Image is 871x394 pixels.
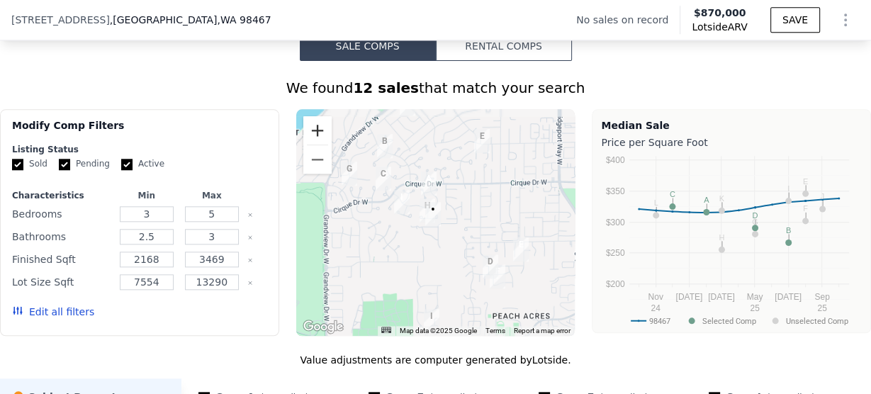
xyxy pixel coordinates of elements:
div: 8730 51st St W [420,198,435,223]
a: Report a map error [514,327,571,334]
text: Sep [815,291,831,301]
text: Selected Comp [702,316,756,325]
text: $350 [606,186,625,196]
div: 8024 58th St W [490,264,505,288]
text: 25 [751,303,760,313]
text: 25 [818,303,828,313]
span: Map data ©2025 Google [400,327,477,334]
span: $870,000 [694,7,746,18]
button: Rental Comps [436,31,572,61]
text: $300 [606,217,625,227]
button: Clear [247,235,253,240]
label: Pending [59,158,110,170]
text: D [753,211,758,220]
button: Zoom out [303,145,332,174]
div: Characteristics [12,190,111,201]
a: Open this area in Google Maps (opens a new window) [300,317,347,336]
text: B [786,226,791,235]
span: , WA 98467 [217,14,271,26]
div: 4902 88th Ave W [421,171,437,196]
button: Clear [247,280,253,286]
text: J [821,192,825,201]
div: Min [117,190,176,201]
text: [DATE] [775,291,802,301]
div: Lot Size Sqft [12,272,111,292]
button: SAVE [770,7,820,33]
div: Finished Sqft [12,249,111,269]
div: Max [182,190,242,201]
strong: 12 sales [353,79,419,96]
div: Modify Comp Filters [12,118,267,144]
div: Bedrooms [12,204,111,224]
label: Sold [12,158,47,170]
button: Keyboard shortcuts [381,327,391,333]
button: Show Options [831,6,860,34]
div: 9632 49th St W [342,162,357,186]
div: 8927 51st St W [394,190,410,214]
div: Price per Square Foot [601,133,862,152]
button: Clear [247,257,253,263]
text: H [719,232,725,241]
button: Zoom in [303,116,332,145]
input: Sold [12,159,23,170]
text: $400 [606,155,625,165]
text: Nov [648,291,663,301]
div: 4505 Merry Ln W [377,134,393,158]
button: Sale Comps [300,31,436,61]
div: Median Sale [601,118,862,133]
text: C [670,190,675,198]
text: E [803,176,808,185]
text: F [803,204,808,213]
text: 24 [651,303,661,313]
div: Listing Status [12,144,267,155]
button: Clear [247,212,253,218]
text: $200 [606,279,625,289]
input: Pending [59,159,70,170]
svg: A chart. [601,152,859,330]
button: Edit all filters [12,305,94,319]
text: L [654,198,658,207]
text: May [747,291,763,301]
div: 5528 78th Avenue Ct W [513,237,529,261]
span: Lotside ARV [692,20,747,34]
text: A [704,196,709,204]
input: Active [121,159,133,170]
label: Active [121,158,164,170]
span: , [GEOGRAPHIC_DATA] [110,13,271,27]
text: 98467 [649,316,670,325]
div: No sales on record [576,13,680,27]
div: 4808 93rd Ave W [376,167,391,191]
text: Unselected Comp [786,316,848,325]
div: 4426 82nd Avenue Ct W [474,129,490,153]
a: Terms (opens in new tab) [485,327,505,334]
div: 8719 52nd Street Ct W [425,202,441,226]
text: $250 [606,248,625,258]
span: [STREET_ADDRESS] [11,13,110,27]
div: 8112 57th St W [483,254,498,278]
img: Google [300,317,347,336]
div: Bathrooms [12,227,111,247]
text: K [719,193,725,202]
text: G [752,217,758,225]
text: I [787,184,789,193]
text: [DATE] [708,291,735,301]
div: 8721 63rd Street Ct W [424,309,439,333]
text: [DATE] [676,291,703,301]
